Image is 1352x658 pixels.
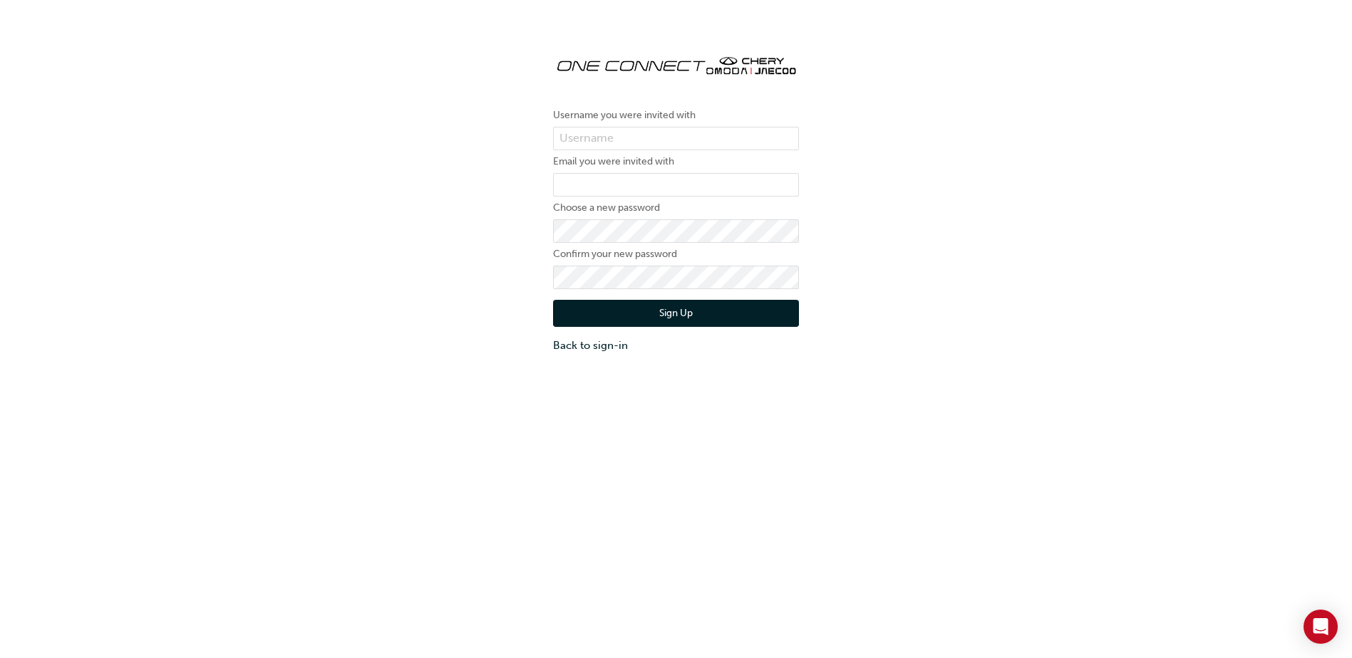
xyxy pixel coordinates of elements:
[553,43,799,85] img: oneconnect
[553,127,799,151] input: Username
[553,153,799,170] label: Email you were invited with
[553,300,799,327] button: Sign Up
[553,107,799,124] label: Username you were invited with
[553,246,799,263] label: Confirm your new password
[553,338,799,354] a: Back to sign-in
[1304,610,1338,644] div: Open Intercom Messenger
[553,199,799,216] label: Choose a new password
